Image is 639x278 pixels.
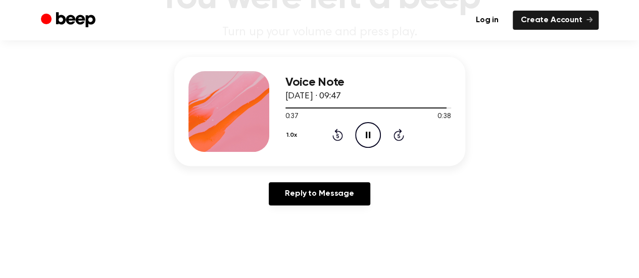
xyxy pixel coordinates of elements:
button: 1.0x [285,127,301,144]
span: 0:38 [437,112,451,122]
a: Beep [41,11,98,30]
span: [DATE] · 09:47 [285,92,341,101]
h3: Voice Note [285,76,451,89]
span: 0:37 [285,112,299,122]
a: Log in [468,11,507,30]
a: Reply to Message [269,182,370,205]
a: Create Account [513,11,599,30]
